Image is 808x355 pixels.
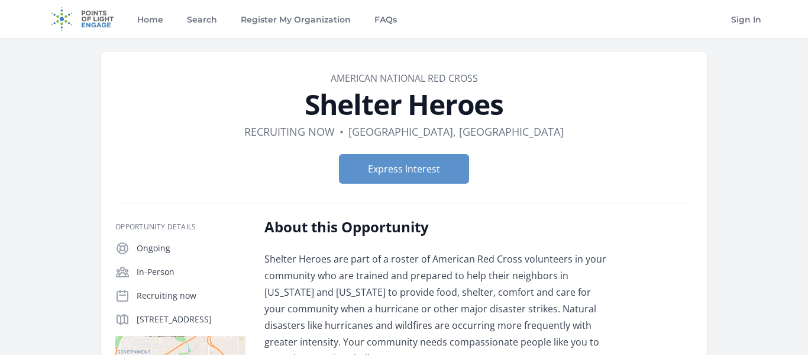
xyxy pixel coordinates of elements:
h2: About this Opportunity [264,218,610,236]
dd: Recruiting now [244,123,335,140]
h3: Opportunity Details [115,222,245,232]
div: • [340,123,344,140]
p: [STREET_ADDRESS] [137,314,245,325]
h1: Shelter Heroes [115,90,693,119]
p: Recruiting now [137,290,245,302]
p: In-Person [137,266,245,278]
a: American National Red Cross [331,72,478,85]
dd: [GEOGRAPHIC_DATA], [GEOGRAPHIC_DATA] [348,123,564,140]
button: Express Interest [339,154,469,184]
p: Ongoing [137,242,245,254]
